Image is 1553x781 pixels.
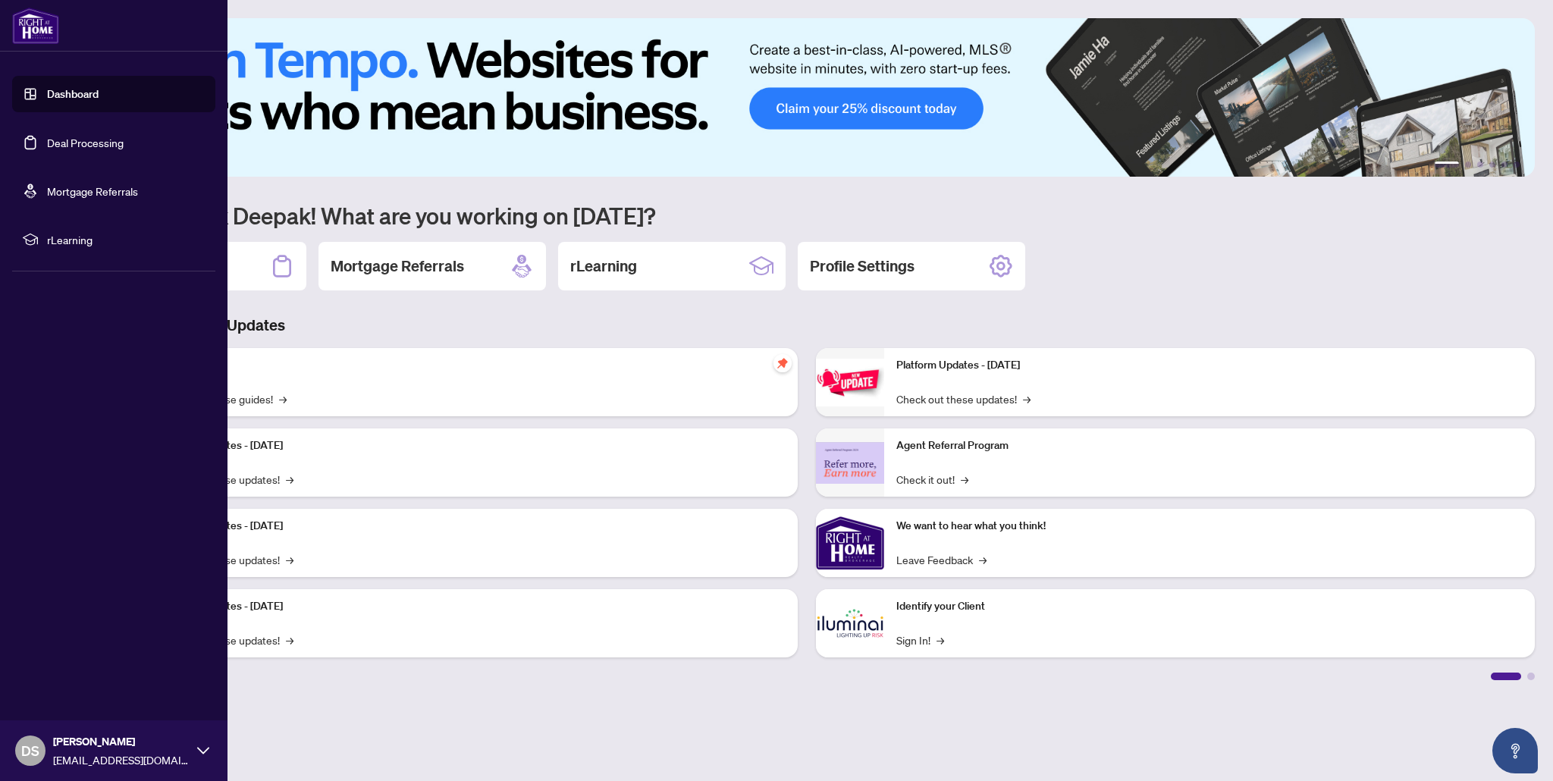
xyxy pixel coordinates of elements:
[1501,162,1508,168] button: 5
[12,8,59,44] img: logo
[286,551,293,568] span: →
[159,598,786,615] p: Platform Updates - [DATE]
[159,438,786,454] p: Platform Updates - [DATE]
[47,231,205,248] span: rLearning
[937,632,944,648] span: →
[79,18,1535,177] img: Slide 0
[896,518,1523,535] p: We want to hear what you think!
[286,471,293,488] span: →
[896,390,1031,407] a: Check out these updates!→
[1465,162,1471,168] button: 2
[816,359,884,406] img: Platform Updates - June 23, 2025
[896,471,968,488] a: Check it out!→
[279,390,287,407] span: →
[570,256,637,277] h2: rLearning
[53,733,190,750] span: [PERSON_NAME]
[1477,162,1483,168] button: 3
[1514,162,1520,168] button: 6
[896,598,1523,615] p: Identify your Client
[286,632,293,648] span: →
[159,518,786,535] p: Platform Updates - [DATE]
[1492,728,1538,773] button: Open asap
[816,509,884,577] img: We want to hear what you think!
[896,438,1523,454] p: Agent Referral Program
[331,256,464,277] h2: Mortgage Referrals
[79,201,1535,230] h1: Welcome back Deepak! What are you working on [DATE]?
[773,354,792,372] span: pushpin
[159,357,786,374] p: Self-Help
[961,471,968,488] span: →
[896,632,944,648] a: Sign In!→
[79,315,1535,336] h3: Brokerage & Industry Updates
[1489,162,1495,168] button: 4
[47,87,99,101] a: Dashboard
[47,184,138,198] a: Mortgage Referrals
[1435,162,1459,168] button: 1
[1023,390,1031,407] span: →
[53,751,190,768] span: [EMAIL_ADDRESS][DOMAIN_NAME]
[816,589,884,657] img: Identify your Client
[896,551,987,568] a: Leave Feedback→
[896,357,1523,374] p: Platform Updates - [DATE]
[47,136,124,149] a: Deal Processing
[21,740,39,761] span: DS
[810,256,915,277] h2: Profile Settings
[816,442,884,484] img: Agent Referral Program
[979,551,987,568] span: →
